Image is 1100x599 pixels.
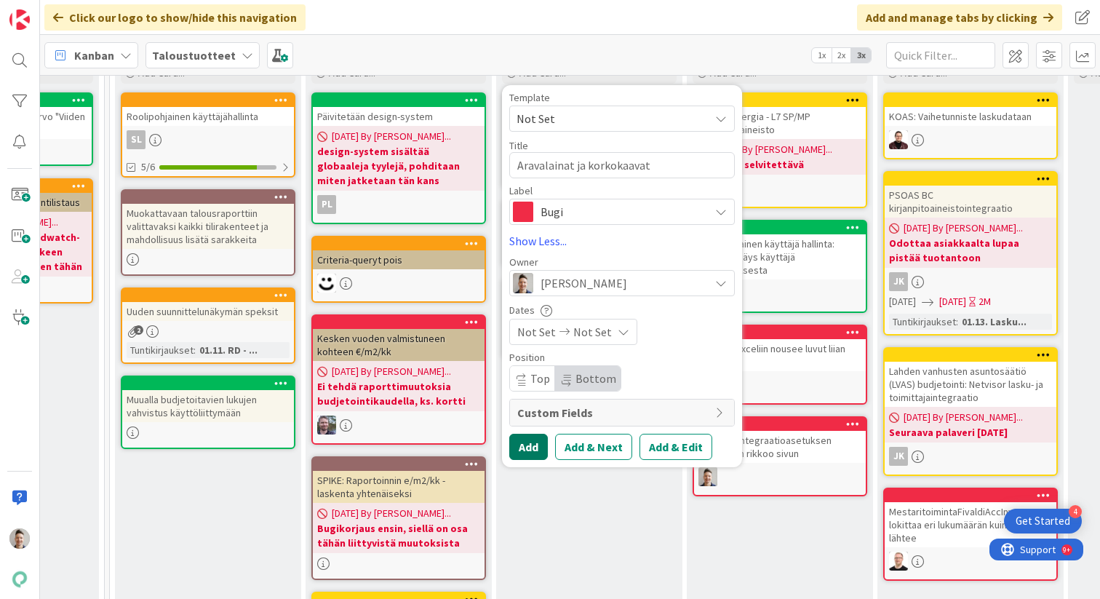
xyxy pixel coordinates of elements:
[317,416,336,435] img: TK
[313,274,485,293] div: MH
[121,287,295,364] a: Uuden suunnittelunäkymän speksitTuntikirjaukset:01.11. RD - ...
[31,2,66,20] span: Support
[317,521,480,550] b: Bugikorjaus ensin, siellä on osa tähän liittyvistä muutoksista
[509,92,550,103] span: Template
[1004,509,1082,533] div: Open Get Started checklist, remaining modules: 4
[332,506,451,521] span: [DATE] By [PERSON_NAME]...
[194,342,196,358] span: :
[694,418,866,463] div: Kohteen integraatioasetuksen lisääminen rikkoo sivun
[317,195,336,214] div: PL
[9,569,30,590] img: avatar
[122,130,294,149] div: sl
[694,94,866,139] div: Kotkan Energia - L7 SP/MP Kirjanpitoaineisto
[517,404,708,421] span: Custom Fields
[509,186,533,196] span: Label
[885,130,1056,149] div: AA
[509,305,535,315] span: Dates
[122,94,294,126] div: Roolipohjainen käyttäjähallinta
[513,273,533,293] img: TN
[889,447,908,466] div: JK
[956,314,958,330] span: :
[122,377,294,422] div: Muualla budjetoitavien lukujen vahvistus käyttöliittymään
[509,257,538,267] span: Owner
[313,416,485,435] div: TK
[196,342,261,358] div: 01.11. RD - ...
[1069,505,1082,518] div: 4
[885,502,1056,547] div: MestaritoimintaFivaldiAccInvSup lokittaa eri lukumäärän kuin apille lähtee
[122,191,294,249] div: Muokattavaan talousraporttiin valittavaksi kaikki tilirakenteet ja mahdollisuus lisätä sarakkeita
[313,471,485,503] div: SPIKE: Raportoinnin e/m2/kk -laskenta yhtenäiseksi
[517,323,556,341] span: Not Set
[639,434,712,460] button: Add & Edit
[883,92,1058,159] a: KOAS: Vaihetunniste laskudataanAA
[509,139,528,152] label: Title
[311,314,486,445] a: Kesken vuoden valmistuneen kohteen €/m2/kk[DATE] By [PERSON_NAME]...Ei tehdä raporttimuutoksia bu...
[530,371,550,386] span: Top
[122,289,294,321] div: Uuden suunnittelunäkymän speksit
[885,552,1056,571] div: LL
[698,467,717,486] img: TN
[317,144,480,188] b: design-system sisältää globaaleja tyylejä, pohditaan miten jatketaan tän kans
[152,48,236,63] b: Taloustuotteet
[121,189,295,276] a: Muokattavaan talousraporttiin valittavaksi kaikki tilirakenteet ja mahdollisuus lisätä sarakkeita
[812,48,832,63] span: 1x
[694,431,866,463] div: Kohteen integraatioasetuksen lisääminen rikkoo sivun
[509,434,548,460] button: Add
[517,109,698,128] span: Not Set
[958,314,1030,330] div: 01.13. Lasku...
[885,186,1056,218] div: PSOAS BC kirjanpitoaineistointegraatio
[555,434,632,460] button: Add & Next
[694,376,866,394] div: ER
[121,92,295,178] a: Roolipohjainen käyttäjähallintasl5/6
[313,195,485,214] div: PL
[885,107,1056,126] div: KOAS: Vaihetunniste laskudataan
[122,107,294,126] div: Roolipohjainen käyttäjähallinta
[889,272,908,291] div: JK
[134,325,143,335] span: 2
[9,9,30,30] img: Visit kanbanzone.com
[693,220,867,313] a: Roolipohjainen käyttäjä hallinta: Roolien lisäys käyttäjä muokkauksestasl
[541,202,702,222] span: Bugi
[122,302,294,321] div: Uuden suunnittelunäkymän speksit
[693,92,867,208] a: Kotkan Energia - L7 SP/MP Kirjanpitoaineisto[DATE] By [PERSON_NAME]...Jakorivit selvitettäväAA
[1016,514,1070,528] div: Get Started
[886,42,995,68] input: Quick Filter...
[693,325,867,405] a: Budjetti-exceliin nousee luvut liian tarkkoinaER
[885,489,1056,547] div: MestaritoimintaFivaldiAccInvSup lokittaa eri lukumäärän kuin apille lähtee
[885,94,1056,126] div: KOAS: Vaihetunniste laskudataan
[694,179,866,198] div: AA
[694,326,866,371] div: Budjetti-exceliin nousee luvut liian tarkkoina
[317,379,480,408] b: Ei tehdä raporttimuutoksia budjetointikaudella, ks. kortti
[694,107,866,139] div: Kotkan Energia - L7 SP/MP Kirjanpitoaineisto
[332,129,451,144] span: [DATE] By [PERSON_NAME]...
[885,362,1056,407] div: Lahden vanhusten asuntosäätiö (LVAS) budjetointi: Netvisor lasku- ja toimittajaintegraatio
[127,130,146,149] div: sl
[74,47,114,64] span: Kanban
[122,204,294,249] div: Muokattavaan talousraporttiin valittavaksi kaikki tilirakenteet ja mahdollisuus lisätä sarakkeita
[313,94,485,126] div: Päivitetään design-system
[311,236,486,303] a: Criteria-queryt poisMH
[694,339,866,371] div: Budjetti-exceliin nousee luvut liian tarkkoina
[313,458,485,503] div: SPIKE: Raportoinnin e/m2/kk -laskenta yhtenäiseksi
[889,314,956,330] div: Tuntikirjaukset
[885,172,1056,218] div: PSOAS BC kirjanpitoaineistointegraatio
[889,425,1052,440] b: Seuraava palaveri [DATE]
[141,159,155,175] span: 5/6
[857,4,1062,31] div: Add and manage tabs by clicking
[9,528,30,549] img: TN
[883,171,1058,336] a: PSOAS BC kirjanpitoaineistointegraatio[DATE] By [PERSON_NAME]...Odottaa asiakkaalta lupaa pistää ...
[904,221,1023,236] span: [DATE] By [PERSON_NAME]...
[889,130,908,149] img: AA
[885,349,1056,407] div: Lahden vanhusten asuntosäätiö (LVAS) budjetointi: Netvisor lasku- ja toimittajaintegraatio
[889,236,1052,265] b: Odottaa asiakkaalta lupaa pistää tuotantoon
[694,234,866,279] div: Roolipohjainen käyttäjä hallinta: Roolien lisäys käyttäjä muokkauksesta
[575,371,616,386] span: Bottom
[313,250,485,269] div: Criteria-queryt pois
[313,329,485,361] div: Kesken vuoden valmistuneen kohteen €/m2/kk
[573,323,612,341] span: Not Set
[509,352,545,362] span: Position
[311,456,486,580] a: SPIKE: Raportoinnin e/m2/kk -laskenta yhtenäiseksi[DATE] By [PERSON_NAME]...Bugikorjaus ensin, si...
[317,274,336,293] img: MH
[698,157,861,172] b: Jakorivit selvitettävä
[509,232,735,250] a: Show Less...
